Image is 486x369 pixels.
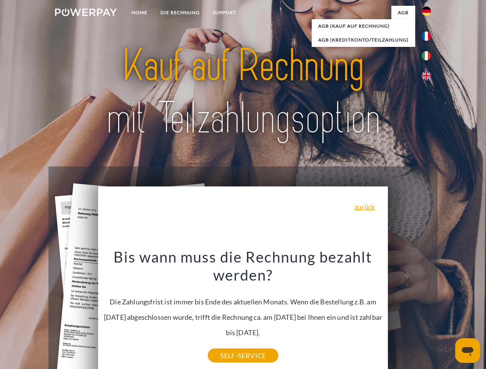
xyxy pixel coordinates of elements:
[154,6,206,20] a: DIE RECHNUNG
[103,248,384,356] div: Die Zahlungsfrist ist immer bis Ende des aktuellen Monats. Wenn die Bestellung z.B. am [DATE] abg...
[312,33,415,47] a: AGB (Kreditkonto/Teilzahlung)
[208,349,278,362] a: SELF-SERVICE
[125,6,154,20] a: Home
[73,37,413,147] img: title-powerpay_de.svg
[206,6,243,20] a: SUPPORT
[422,51,431,60] img: it
[422,71,431,80] img: en
[55,8,117,16] img: logo-powerpay-white.svg
[422,32,431,41] img: fr
[103,248,384,284] h3: Bis wann muss die Rechnung bezahlt werden?
[354,203,375,210] a: zurück
[391,6,415,20] a: agb
[422,7,431,16] img: de
[312,19,415,33] a: AGB (Kauf auf Rechnung)
[455,338,480,363] iframe: Schaltfläche zum Öffnen des Messaging-Fensters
